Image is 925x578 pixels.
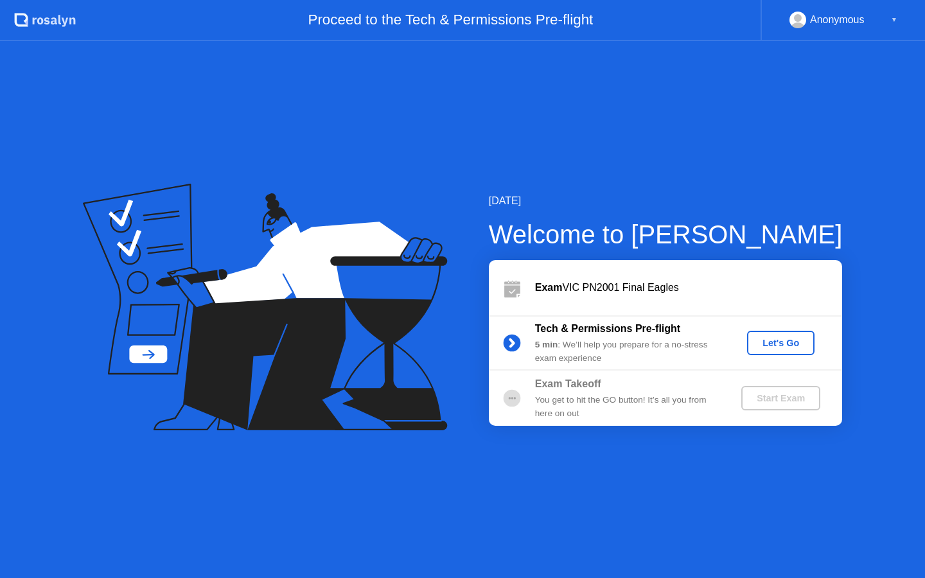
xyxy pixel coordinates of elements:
b: Exam Takeoff [535,378,601,389]
div: Welcome to [PERSON_NAME] [489,215,843,254]
div: [DATE] [489,193,843,209]
div: Let's Go [752,338,809,348]
button: Let's Go [747,331,815,355]
button: Start Exam [741,386,820,410]
b: 5 min [535,340,558,349]
div: : We’ll help you prepare for a no-stress exam experience [535,338,720,365]
b: Exam [535,282,563,293]
b: Tech & Permissions Pre-flight [535,323,680,334]
div: ▼ [891,12,897,28]
div: You get to hit the GO button! It’s all you from here on out [535,394,720,420]
div: Start Exam [746,393,815,403]
div: Anonymous [810,12,865,28]
div: VIC PN2001 Final Eagles [535,280,842,295]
